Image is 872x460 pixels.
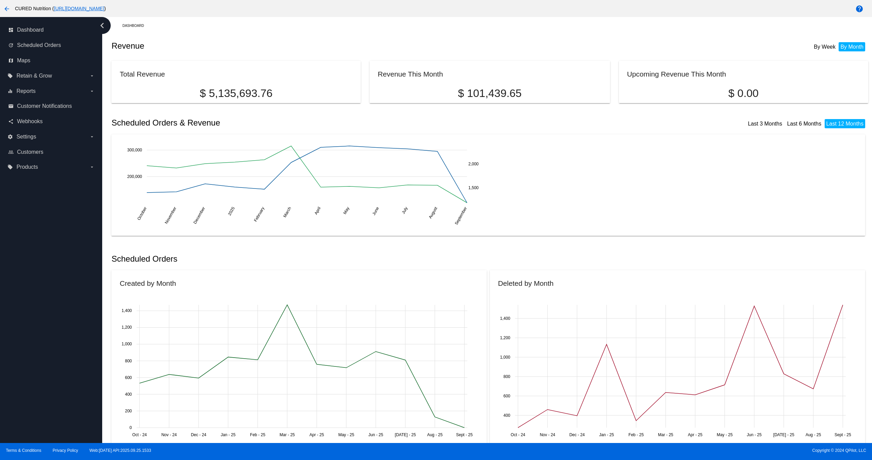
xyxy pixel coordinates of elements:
text: June [372,206,380,216]
text: Feb - 25 [250,432,266,437]
i: local_offer [7,164,13,170]
h2: Scheduled Orders & Revenue [111,118,490,128]
text: Sept - 25 [835,432,851,437]
span: Dashboard [17,27,44,33]
text: 2,000 [468,162,479,166]
text: Oct - 24 [511,432,525,437]
text: Apr - 25 [310,432,324,437]
span: Scheduled Orders [17,42,61,48]
text: Aug - 25 [427,432,443,437]
text: Dec - 24 [569,432,585,437]
mat-icon: help [855,5,863,13]
text: February [253,206,265,223]
text: 200,000 [127,174,142,179]
text: March [282,206,292,218]
text: April [314,206,322,215]
a: dashboard Dashboard [8,24,95,35]
span: Customers [17,149,43,155]
h2: Upcoming Revenue This Month [627,70,726,78]
i: update [8,43,14,48]
text: September [454,206,468,226]
text: 1,400 [500,316,510,321]
span: Customer Notifications [17,103,72,109]
i: arrow_drop_down [89,73,95,79]
a: Last 3 Months [748,121,782,127]
text: Nov - 24 [161,432,177,437]
text: [DATE] - 25 [773,432,794,437]
h2: Scheduled Orders [111,254,490,264]
text: Jun - 25 [747,432,762,437]
text: 400 [503,413,510,418]
a: Privacy Policy [53,448,78,453]
text: 1,000 [122,342,132,347]
text: 1,200 [122,325,132,330]
a: map Maps [8,55,95,66]
h2: Revenue This Month [378,70,443,78]
p: $ 101,439.65 [378,87,602,100]
li: By Week [812,42,837,51]
a: Last 6 Months [787,121,822,127]
text: 400 [125,392,132,397]
i: chevron_left [97,20,108,31]
mat-icon: arrow_back [3,5,11,13]
p: $ 0.00 [627,87,860,100]
text: 1,200 [500,335,510,340]
h2: Created by Month [120,279,176,287]
li: By Month [839,42,865,51]
a: [URL][DOMAIN_NAME] [54,6,104,11]
a: email Customer Notifications [8,101,95,112]
text: 800 [503,374,510,379]
text: Apr - 25 [688,432,703,437]
text: October [137,206,148,221]
a: people_outline Customers [8,147,95,158]
text: Dec - 24 [191,432,207,437]
span: Maps [17,57,30,64]
text: August [428,206,438,219]
a: Web:[DATE] API:2025.09.25.1533 [90,448,151,453]
i: equalizer [7,88,13,94]
text: 200 [125,409,132,413]
i: people_outline [8,149,14,155]
text: May - 25 [717,432,733,437]
a: Terms & Conditions [6,448,41,453]
i: settings [7,134,13,139]
text: 800 [125,359,132,363]
a: Last 12 Months [826,121,863,127]
i: arrow_drop_down [89,164,95,170]
text: [DATE] - 25 [395,432,416,437]
a: share Webhooks [8,116,95,127]
span: Products [16,164,38,170]
text: 1,000 [500,355,510,360]
h2: Revenue [111,41,490,51]
text: May - 25 [339,432,355,437]
text: December [192,206,206,225]
p: $ 5,135,693.76 [120,87,353,100]
span: Webhooks [17,118,43,125]
span: Settings [16,134,36,140]
text: Sept - 25 [456,432,473,437]
text: 600 [503,394,510,398]
i: arrow_drop_down [89,88,95,94]
h2: Deleted by Month [498,279,554,287]
i: arrow_drop_down [89,134,95,139]
text: 1,400 [122,309,132,313]
text: Jan - 25 [221,432,236,437]
i: local_offer [7,73,13,79]
h2: Total Revenue [120,70,165,78]
i: email [8,103,14,109]
span: Retain & Grow [16,73,52,79]
i: dashboard [8,27,14,33]
text: Nov - 24 [540,432,556,437]
text: 2025 [227,206,236,216]
a: update Scheduled Orders [8,40,95,51]
text: Jan - 25 [599,432,614,437]
span: Reports [16,88,35,94]
text: 300,000 [127,148,142,152]
text: 0 [130,425,132,430]
text: November [164,206,177,225]
text: Jun - 25 [369,432,384,437]
text: Mar - 25 [658,432,673,437]
text: Oct - 24 [133,432,147,437]
text: Mar - 25 [280,432,295,437]
span: CURED Nutrition ( ) [15,6,106,11]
